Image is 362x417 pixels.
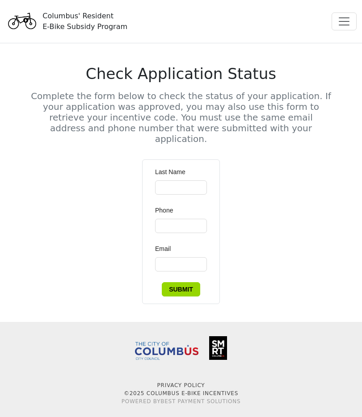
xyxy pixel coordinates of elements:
[42,11,127,32] div: Columbus' Resident E-Bike Subsidy Program
[31,91,331,144] h5: Complete the form below to check the status of your application. If your application was approved...
[31,65,331,83] h1: Check Application Status
[122,398,241,404] a: Powered ByBest Payment Solutions
[155,219,207,233] input: Phone
[332,13,357,30] button: Toggle navigation
[155,167,192,177] label: Last Name
[155,244,177,254] label: Email
[209,336,227,360] img: Smart Columbus
[9,389,353,397] p: © 2025 Columbus E-Bike Incentives
[162,282,200,296] button: Submit
[135,342,198,360] img: Columbus City Council
[5,6,39,37] img: Program logo
[155,205,179,215] label: Phone
[5,16,127,26] a: Columbus' ResidentE-Bike Subsidy Program
[155,180,207,195] input: Last Name
[157,382,205,388] a: Privacy Policy
[169,284,193,294] span: Submit
[155,257,207,271] input: Email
